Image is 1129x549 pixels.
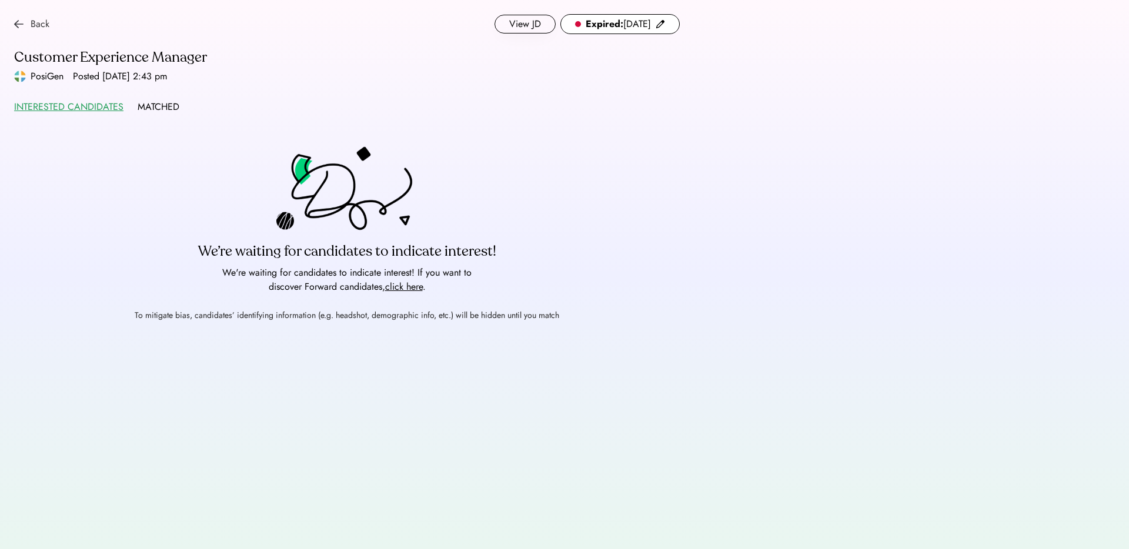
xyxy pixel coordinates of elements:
[656,19,665,29] img: pencil-black.svg
[14,19,24,29] img: arrow-back.svg
[73,69,167,83] div: Posted [DATE] 2:43 pm
[586,17,623,31] strong: Expired:
[14,100,123,114] div: INTERESTED CANDIDATES
[385,280,423,293] a: click here
[135,303,559,322] div: To mitigate bias, candidates’ identifying information (e.g. headshot, demographic info, etc.) wil...
[31,69,64,83] div: PosiGen
[586,17,651,31] div: [DATE]
[14,71,26,82] img: posigen_logo.jpeg
[276,146,417,237] img: fortune%20cookie.png
[138,100,179,114] div: MATCHED
[31,17,49,31] div: Back
[198,242,496,261] div: We’re waiting for candidates to indicate interest!
[495,15,556,34] button: View JD
[14,48,680,67] div: Customer Experience Manager
[218,266,476,294] div: We're waiting for candidates to indicate interest! If you want to discover Forward candidates, .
